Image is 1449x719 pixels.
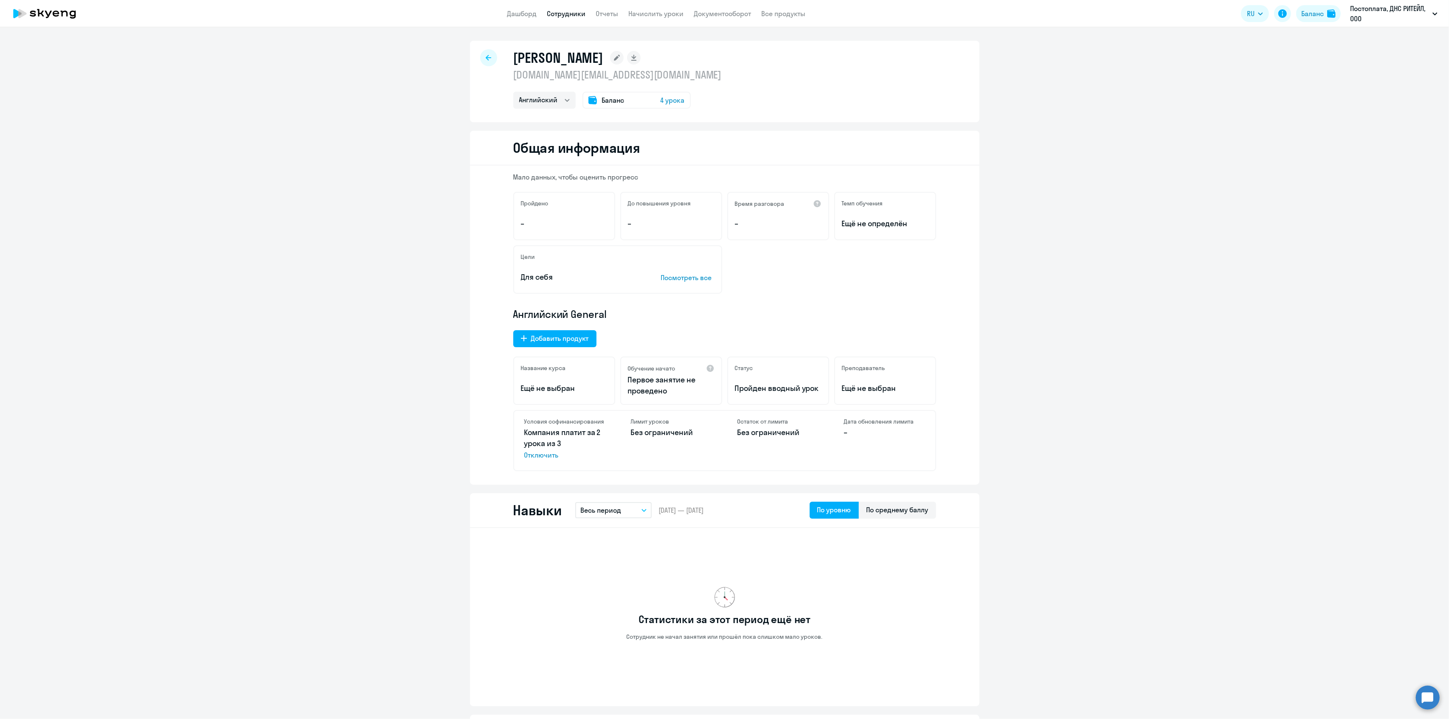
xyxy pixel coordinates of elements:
[1327,9,1336,18] img: balance
[842,364,885,372] h5: Преподаватель
[521,253,535,261] h5: Цели
[658,506,703,515] span: [DATE] — [DATE]
[629,9,684,18] a: Начислить уроки
[524,427,605,460] p: Компания платит за 2 урока из 3
[631,418,712,425] h4: Лимит уроков
[735,218,822,229] p: –
[1350,3,1429,24] p: Постоплата, ДНС РИТЕЙЛ, ООО
[1241,5,1269,22] button: RU
[575,502,652,518] button: Весь период
[596,9,619,18] a: Отчеты
[735,383,822,394] p: Пройден вводный урок
[628,218,715,229] p: –
[547,9,586,18] a: Сотрудники
[842,218,928,229] span: Ещё не определён
[735,364,753,372] h5: Статус
[531,333,589,343] div: Добавить продукт
[661,95,685,105] span: 4 урока
[513,139,640,156] h2: Общая информация
[628,374,715,396] p: Первое занятие не проведено
[521,199,549,207] h5: Пройдено
[627,633,823,640] p: Сотрудник не начал занятия или прошёл пока слишком мало уроков.
[602,95,625,105] span: Баланс
[844,427,925,438] p: –
[521,218,608,229] p: –
[524,418,605,425] h4: Условия софинансирования
[513,172,936,182] p: Мало данных, чтобы оценить прогресс
[842,383,928,394] p: Ещё не выбран
[1296,5,1341,22] button: Балансbalance
[1301,8,1324,19] div: Баланс
[513,330,596,347] button: Добавить продукт
[867,505,928,515] div: По среднему баллу
[513,502,562,519] h2: Навыки
[524,450,605,460] span: Отключить
[842,199,883,207] h5: Темп обучения
[507,9,537,18] a: Дашборд
[513,49,603,66] h1: [PERSON_NAME]
[1247,8,1255,19] span: RU
[737,427,819,438] p: Без ограничений
[694,9,751,18] a: Документооборот
[737,418,819,425] h4: Остаток от лимита
[628,199,691,207] h5: До повышения уровня
[513,68,722,81] p: [DOMAIN_NAME][EMAIL_ADDRESS][DOMAIN_NAME]
[521,272,635,283] p: Для себя
[844,418,925,425] h4: Дата обновления лимита
[628,365,675,372] h5: Обучение начато
[639,612,810,626] h3: Статистики за этот период ещё нет
[580,505,621,515] p: Весь период
[762,9,806,18] a: Все продукты
[715,587,735,607] img: no-data
[521,383,608,394] p: Ещё не выбран
[735,200,785,208] h5: Время разговора
[631,427,712,438] p: Без ограничений
[521,364,566,372] h5: Название курса
[513,307,607,321] span: Английский General
[817,505,851,515] div: По уровню
[661,272,715,283] p: Посмотреть все
[1346,3,1442,24] button: Постоплата, ДНС РИТЕЙЛ, ООО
